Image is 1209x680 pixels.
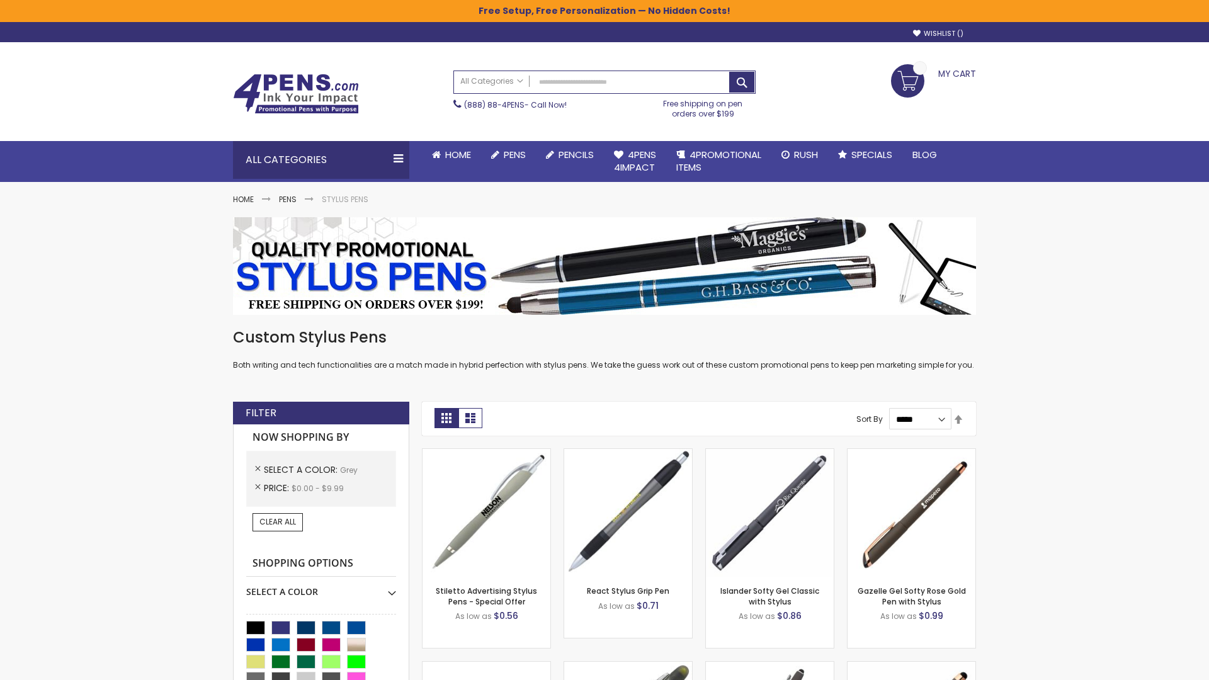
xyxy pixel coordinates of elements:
a: Cyber Stylus 0.7mm Fine Point Gel Grip Pen-Grey [423,661,550,672]
a: Islander Softy Rose Gold Gel Pen with Stylus-Grey [848,661,975,672]
div: Select A Color [246,577,396,598]
a: Specials [828,141,902,169]
div: Both writing and tech functionalities are a match made in hybrid perfection with stylus pens. We ... [233,327,976,371]
a: Home [233,194,254,205]
strong: Now Shopping by [246,424,396,451]
div: Free shipping on pen orders over $199 [650,94,756,119]
img: Stiletto Advertising Stylus Pens-Grey [423,449,550,577]
a: Islander Softy Gel Classic with Stylus-Grey [706,448,834,459]
img: 4Pens Custom Pens and Promotional Products [233,74,359,114]
a: Blog [902,141,947,169]
a: Stiletto Advertising Stylus Pens - Special Offer [436,586,537,606]
a: (888) 88-4PENS [464,99,525,110]
span: Pens [504,148,526,161]
a: Custom Soft Touch® Metal Pens with Stylus-Grey [706,661,834,672]
span: Select A Color [264,463,340,476]
span: All Categories [460,76,523,86]
span: - Call Now! [464,99,567,110]
span: 4PROMOTIONAL ITEMS [676,148,761,174]
a: Home [422,141,481,169]
h1: Custom Stylus Pens [233,327,976,348]
a: Rush [771,141,828,169]
label: Sort By [856,414,883,424]
span: $0.99 [919,609,943,622]
a: Souvenir® Jalan Highlighter Stylus Pen Combo-Grey [564,661,692,672]
a: 4PROMOTIONALITEMS [666,141,771,182]
strong: Filter [246,406,276,420]
a: Clear All [253,513,303,531]
span: As low as [880,611,917,621]
span: As low as [598,601,635,611]
span: Grey [340,465,358,475]
span: Home [445,148,471,161]
a: Wishlist [913,29,963,38]
a: Islander Softy Gel Classic with Stylus [720,586,819,606]
span: As low as [455,611,492,621]
strong: Grid [434,408,458,428]
span: $0.86 [777,609,802,622]
img: React Stylus Grip Pen-Grey [564,449,692,577]
a: All Categories [454,71,530,92]
span: Pencils [559,148,594,161]
span: $0.56 [494,609,518,622]
a: React Stylus Grip Pen-Grey [564,448,692,459]
span: $0.71 [637,599,659,612]
span: $0.00 - $9.99 [292,483,344,494]
img: Gazelle Gel Softy Rose Gold Pen with Stylus-Grey [848,449,975,577]
strong: Shopping Options [246,550,396,577]
a: Gazelle Gel Softy Rose Gold Pen with Stylus-Grey [848,448,975,459]
span: Price [264,482,292,494]
img: Islander Softy Gel Classic with Stylus-Grey [706,449,834,577]
span: As low as [739,611,775,621]
img: Stylus Pens [233,217,976,315]
strong: Stylus Pens [322,194,368,205]
div: All Categories [233,141,409,179]
a: Pencils [536,141,604,169]
span: 4Pens 4impact [614,148,656,174]
a: Pens [279,194,297,205]
a: React Stylus Grip Pen [587,586,669,596]
span: Blog [912,148,937,161]
a: Pens [481,141,536,169]
a: 4Pens4impact [604,141,666,182]
a: Stiletto Advertising Stylus Pens-Grey [423,448,550,459]
span: Specials [851,148,892,161]
span: Clear All [259,516,296,527]
span: Rush [794,148,818,161]
a: Gazelle Gel Softy Rose Gold Pen with Stylus [858,586,966,606]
